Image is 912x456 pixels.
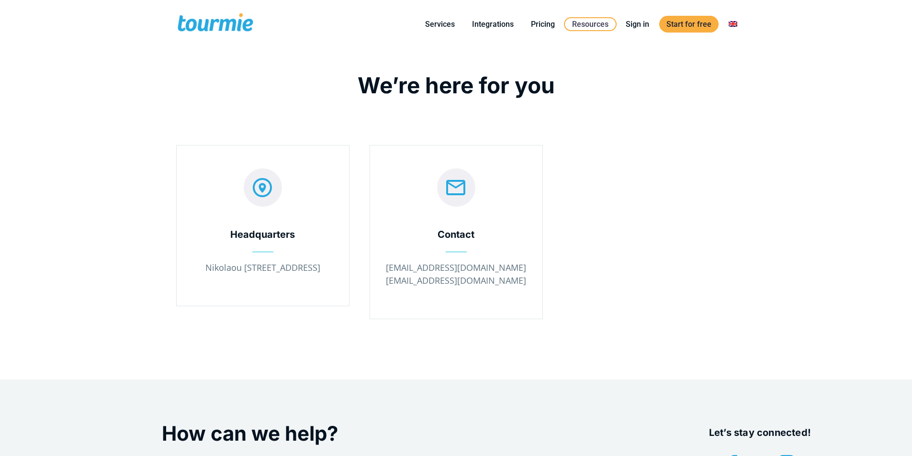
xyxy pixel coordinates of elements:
[227,170,298,205] span: 
[384,261,528,287] p: [EMAIL_ADDRESS][DOMAIN_NAME] [EMAIL_ADDRESS][DOMAIN_NAME]
[619,18,656,30] a: Sign in
[384,229,528,241] div: Contact
[162,421,598,446] div: How can we help?
[421,170,492,205] span: 
[709,427,811,438] strong: Let’s stay connected!
[524,18,562,30] a: Pricing
[176,72,736,98] h1: We’re here for you
[191,261,335,274] p: Nikolaou [STREET_ADDRESS]
[465,18,521,30] a: Integrations
[659,16,719,33] a: Start for free
[418,18,462,30] a: Services
[191,229,335,241] div: Headquarters
[564,17,617,31] a: Resources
